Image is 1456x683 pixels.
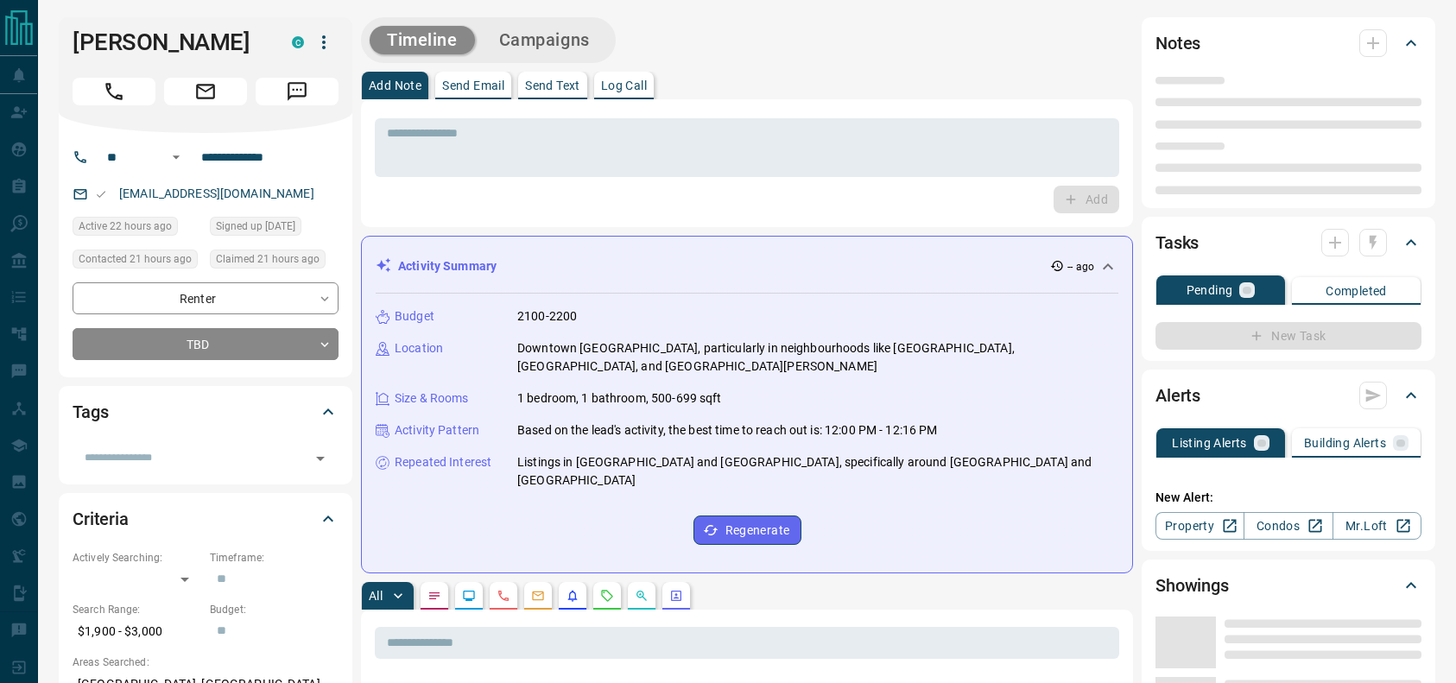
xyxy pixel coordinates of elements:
[210,217,339,241] div: Sun Sep 01 2024
[210,602,339,617] p: Budget:
[442,79,504,92] p: Send Email
[73,498,339,540] div: Criteria
[166,147,187,168] button: Open
[1155,375,1421,416] div: Alerts
[73,602,201,617] p: Search Range:
[1155,229,1199,256] h2: Tasks
[566,589,579,603] svg: Listing Alerts
[517,421,938,440] p: Based on the lead's activity, the best time to reach out is: 12:00 PM - 12:16 PM
[79,250,192,268] span: Contacted 21 hours ago
[497,589,510,603] svg: Calls
[369,79,421,92] p: Add Note
[669,589,683,603] svg: Agent Actions
[292,36,304,48] div: condos.ca
[600,589,614,603] svg: Requests
[693,515,801,545] button: Regenerate
[1155,222,1421,263] div: Tasks
[1244,512,1333,540] a: Condos
[1155,382,1200,409] h2: Alerts
[73,217,201,241] div: Tue Aug 12 2025
[531,589,545,603] svg: Emails
[1333,512,1421,540] a: Mr.Loft
[73,328,339,360] div: TBD
[308,446,332,471] button: Open
[119,187,314,200] a: [EMAIL_ADDRESS][DOMAIN_NAME]
[1155,489,1421,507] p: New Alert:
[395,307,434,326] p: Budget
[164,78,247,105] span: Email
[395,389,469,408] p: Size & Rooms
[1067,259,1094,275] p: -- ago
[370,26,475,54] button: Timeline
[73,250,201,274] div: Tue Aug 12 2025
[210,550,339,566] p: Timeframe:
[73,28,266,56] h1: [PERSON_NAME]
[216,250,320,268] span: Claimed 21 hours ago
[79,218,172,235] span: Active 22 hours ago
[73,655,339,670] p: Areas Searched:
[601,79,647,92] p: Log Call
[525,79,580,92] p: Send Text
[1172,437,1247,449] p: Listing Alerts
[635,589,649,603] svg: Opportunities
[73,391,339,433] div: Tags
[398,257,497,275] p: Activity Summary
[517,339,1118,376] p: Downtown [GEOGRAPHIC_DATA], particularly in neighbourhoods like [GEOGRAPHIC_DATA], [GEOGRAPHIC_DA...
[1187,284,1233,296] p: Pending
[395,421,479,440] p: Activity Pattern
[517,389,722,408] p: 1 bedroom, 1 bathroom, 500-699 sqft
[376,250,1118,282] div: Activity Summary-- ago
[256,78,339,105] span: Message
[395,339,443,357] p: Location
[517,453,1118,490] p: Listings in [GEOGRAPHIC_DATA] and [GEOGRAPHIC_DATA], specifically around [GEOGRAPHIC_DATA] and [G...
[73,505,129,533] h2: Criteria
[210,250,339,274] div: Tue Aug 12 2025
[1155,29,1200,57] h2: Notes
[73,550,201,566] p: Actively Searching:
[73,78,155,105] span: Call
[73,617,201,646] p: $1,900 - $3,000
[482,26,607,54] button: Campaigns
[1304,437,1386,449] p: Building Alerts
[1326,285,1387,297] p: Completed
[73,398,108,426] h2: Tags
[1155,512,1244,540] a: Property
[216,218,295,235] span: Signed up [DATE]
[517,307,577,326] p: 2100-2200
[73,282,339,314] div: Renter
[427,589,441,603] svg: Notes
[1155,572,1229,599] h2: Showings
[95,188,107,200] svg: Email Valid
[369,590,383,602] p: All
[1155,565,1421,606] div: Showings
[462,589,476,603] svg: Lead Browsing Activity
[395,453,491,471] p: Repeated Interest
[1155,22,1421,64] div: Notes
